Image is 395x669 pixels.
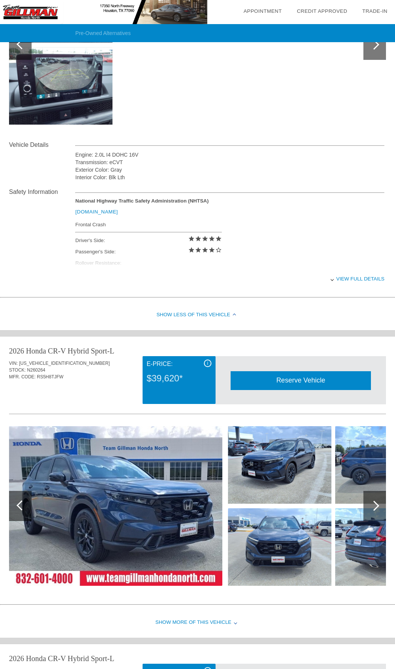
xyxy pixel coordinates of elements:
span: STOCK: [9,367,26,373]
div: Vehicle Details [9,140,75,149]
div: Exterior Color: Gray [75,166,384,174]
div: Frontal Crash [75,220,222,229]
div: i [204,360,211,367]
span: N260264 [27,367,46,373]
span: RS5H8TJFW [37,374,64,379]
i: star [202,247,208,253]
img: image.aspx [9,426,222,586]
a: [DOMAIN_NAME] [75,209,118,215]
div: Passenger's Side: [75,246,222,258]
i: star [188,247,195,253]
a: Appointment [243,8,282,14]
i: star [202,235,208,242]
div: Transmission: eCVT [75,158,384,166]
div: 2026 Honda CR-V Hybrid [9,346,89,356]
a: Trade-In [362,8,387,14]
div: View full details [75,270,384,288]
div: 2026 Honda CR-V Hybrid [9,653,89,664]
div: Sport-L [91,346,114,356]
span: MFR. CODE: [9,374,36,379]
img: image.aspx [228,508,331,586]
span: VIN: [9,361,18,366]
strong: National Highway Traffic Safety Administration (NHTSA) [75,198,208,204]
i: star_border [215,247,222,253]
div: Sport-L [91,653,114,664]
i: star [208,235,215,242]
div: Safety Information [9,187,75,197]
i: star [195,247,202,253]
i: star [195,235,202,242]
i: star [188,235,195,242]
div: $39,620* [147,369,211,388]
div: Interior Color: Blk Lth [75,174,384,181]
div: E-Price: [147,360,211,369]
img: image.aspx [9,47,112,125]
i: star [215,235,222,242]
div: Quoted on [DATE] 10:16:54 AM [9,392,386,404]
span: [US_VEHICLE_IDENTIFICATION_NUMBER] [19,361,110,366]
div: Reserve Vehicle [231,371,371,390]
img: image.aspx [228,426,331,504]
a: Credit Approved [297,8,347,14]
div: Driver's Side: [75,235,222,246]
div: Engine: 2.0L I4 DOHC 16V [75,151,384,158]
i: star [208,247,215,253]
